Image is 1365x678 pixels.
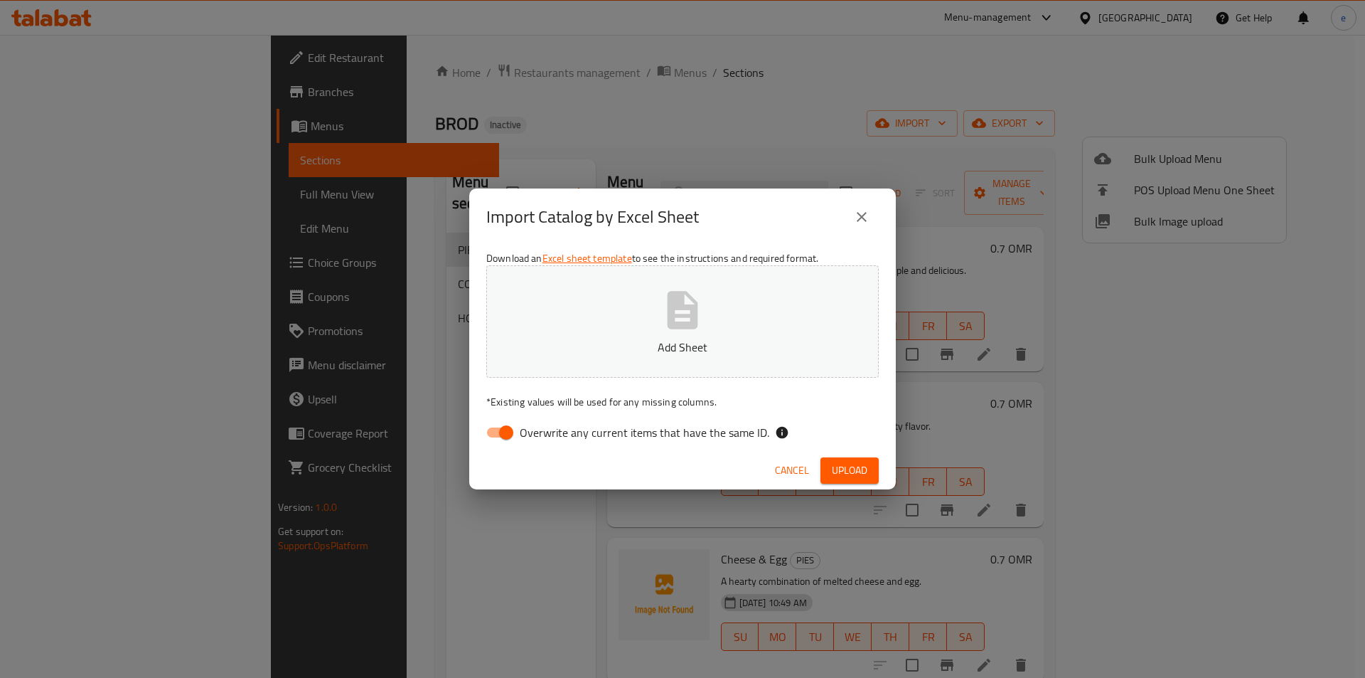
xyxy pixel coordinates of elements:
div: Download an to see the instructions and required format. [469,245,896,452]
a: Excel sheet template [542,249,632,268]
button: Upload [820,457,879,484]
h2: Import Catalog by Excel Sheet [486,206,699,228]
span: Cancel [775,462,809,480]
span: Overwrite any current items that have the same ID. [520,424,769,441]
button: Cancel [769,457,815,484]
button: Add Sheet [486,265,879,378]
p: Existing values will be used for any missing columns. [486,395,879,409]
svg: If the overwrite option isn't selected, then the items that match an existing ID will be ignored ... [775,425,789,440]
span: Upload [832,462,867,480]
p: Add Sheet [508,339,857,356]
button: close [845,200,879,234]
